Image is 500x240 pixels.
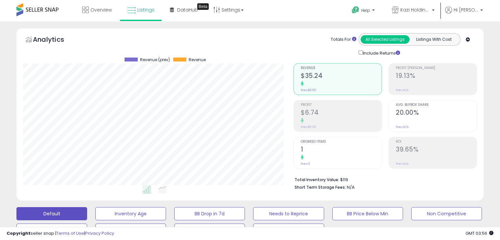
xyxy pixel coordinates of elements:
h2: 19.13% [396,72,477,81]
i: Get Help [351,6,360,14]
a: Hi [PERSON_NAME] [445,7,483,21]
span: Revenue [189,58,206,62]
button: Needs to Reprice [253,207,324,220]
button: Default [16,207,87,220]
span: Profit [PERSON_NAME] [396,66,477,70]
div: seller snap | | [7,230,114,237]
span: Hi [PERSON_NAME] [454,7,478,13]
b: Short Term Storage Fees: [295,184,346,190]
span: Avg. Buybox Share [396,103,477,107]
button: BB Price Below Min [332,207,403,220]
span: Ordered Items [301,140,382,144]
small: Prev: $0.00 [301,88,316,92]
button: Listings With Cost [409,35,458,44]
li: $119 [295,175,472,183]
span: Overview [90,7,112,13]
span: Kazi Holdings [400,7,430,13]
span: Profit [301,103,382,107]
span: Listings [137,7,155,13]
button: Non Competitive [411,207,482,220]
button: All Selected Listings [361,35,410,44]
small: Prev: N/A [396,125,409,129]
h2: 1 [301,146,382,155]
a: Terms of Use [56,230,84,236]
small: Prev: $0.00 [301,125,316,129]
span: Revenue (prev) [140,58,170,62]
a: Help [346,1,381,21]
small: Prev: N/A [396,88,409,92]
h2: $6.74 [301,109,382,118]
div: Include Returns [354,49,408,57]
small: Prev: N/A [396,162,409,166]
button: Inventory Age [95,207,166,220]
span: Revenue [301,66,382,70]
span: DataHub [177,7,198,13]
small: Prev: 0 [301,162,310,166]
h2: 39.65% [396,146,477,155]
strong: Copyright [7,230,31,236]
span: 2025-09-15 03:56 GMT [465,230,493,236]
span: N/A [347,184,355,190]
span: ROI [396,140,477,144]
div: Tooltip anchor [197,3,209,10]
h5: Analytics [33,35,77,46]
button: BB Drop in 7d [174,207,245,220]
h2: $35.24 [301,72,382,81]
h2: 20.00% [396,109,477,118]
b: Total Inventory Value: [295,177,339,182]
a: Privacy Policy [85,230,114,236]
span: Help [361,8,370,13]
div: Totals For [331,36,356,43]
